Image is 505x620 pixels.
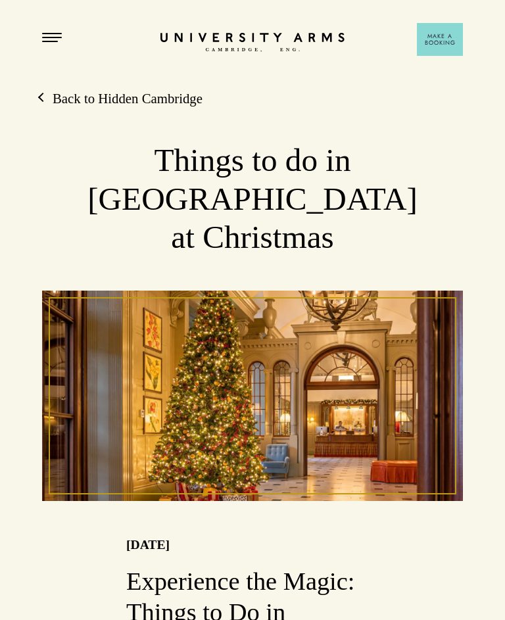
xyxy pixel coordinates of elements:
img: image-6fb2b1330efec792eb613edf190038b755bf369f-2500x1668-jpg [42,291,463,501]
button: Make a BookingArrow icon [417,23,463,56]
button: Open Menu [42,33,62,43]
p: [DATE] [126,535,170,555]
a: Home [160,33,345,53]
a: Back to Hidden Cambridge [39,89,203,108]
h1: Things to do in [GEOGRAPHIC_DATA] at Christmas [84,141,421,257]
span: Make a Booking [425,33,456,46]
